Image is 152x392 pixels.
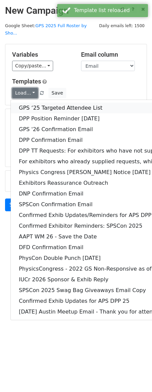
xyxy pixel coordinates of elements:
[5,23,87,36] a: GPS 2025 Full Roster by Sho...
[12,61,53,71] a: Copy/paste...
[5,5,147,16] h2: New Campaign
[5,23,87,36] small: Google Sheet:
[81,51,140,58] h5: Email column
[12,51,71,58] h5: Variables
[74,7,145,14] div: Template list reloaded
[97,23,147,28] a: Daily emails left: 1500
[12,78,41,85] a: Templates
[12,88,38,98] a: Load...
[97,22,147,30] span: Daily emails left: 1500
[5,199,27,211] a: Send
[118,360,152,392] iframe: Chat Widget
[48,88,66,98] button: Save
